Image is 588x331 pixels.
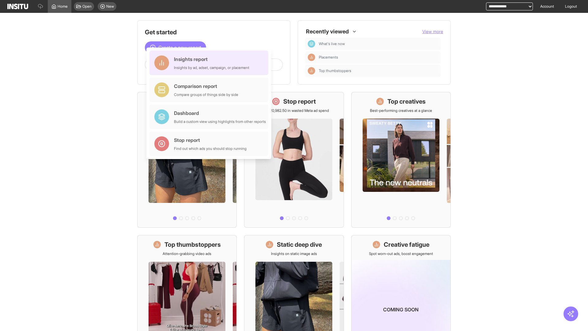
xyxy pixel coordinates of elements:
[319,68,351,73] span: Top thumbstoppers
[164,240,221,249] h1: Top thumbstoppers
[277,240,322,249] h1: Static deep dive
[370,108,432,113] p: Best-performing creatives at a glance
[174,119,266,124] div: Build a custom view using highlights from other reports
[137,92,237,228] a: What's live nowSee all active ads instantly
[259,108,329,113] p: Save £20,982.50 in wasted Meta ad spend
[145,28,283,36] h1: Get started
[422,29,443,35] button: View more
[82,4,92,9] span: Open
[174,92,238,97] div: Compare groups of things side by side
[283,97,316,106] h1: Stop report
[58,4,68,9] span: Home
[106,4,114,9] span: New
[174,146,247,151] div: Find out which ads you should stop running
[174,55,249,63] div: Insights report
[271,251,317,256] p: Insights on static image ads
[174,82,238,90] div: Comparison report
[174,136,247,144] div: Stop report
[319,68,438,73] span: Top thumbstoppers
[163,251,211,256] p: Attention-grabbing video ads
[174,65,249,70] div: Insights by ad, adset, campaign, or placement
[158,44,201,51] span: Create a new report
[244,92,344,228] a: Stop reportSave £20,982.50 in wasted Meta ad spend
[308,54,315,61] div: Insights
[319,55,438,60] span: Placements
[319,41,438,46] span: What's live now
[308,40,315,48] div: Dashboard
[7,4,28,9] img: Logo
[422,29,443,34] span: View more
[308,67,315,74] div: Insights
[319,41,345,46] span: What's live now
[174,109,266,117] div: Dashboard
[145,41,206,54] button: Create a new report
[319,55,338,60] span: Placements
[387,97,426,106] h1: Top creatives
[351,92,451,228] a: Top creativesBest-performing creatives at a glance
